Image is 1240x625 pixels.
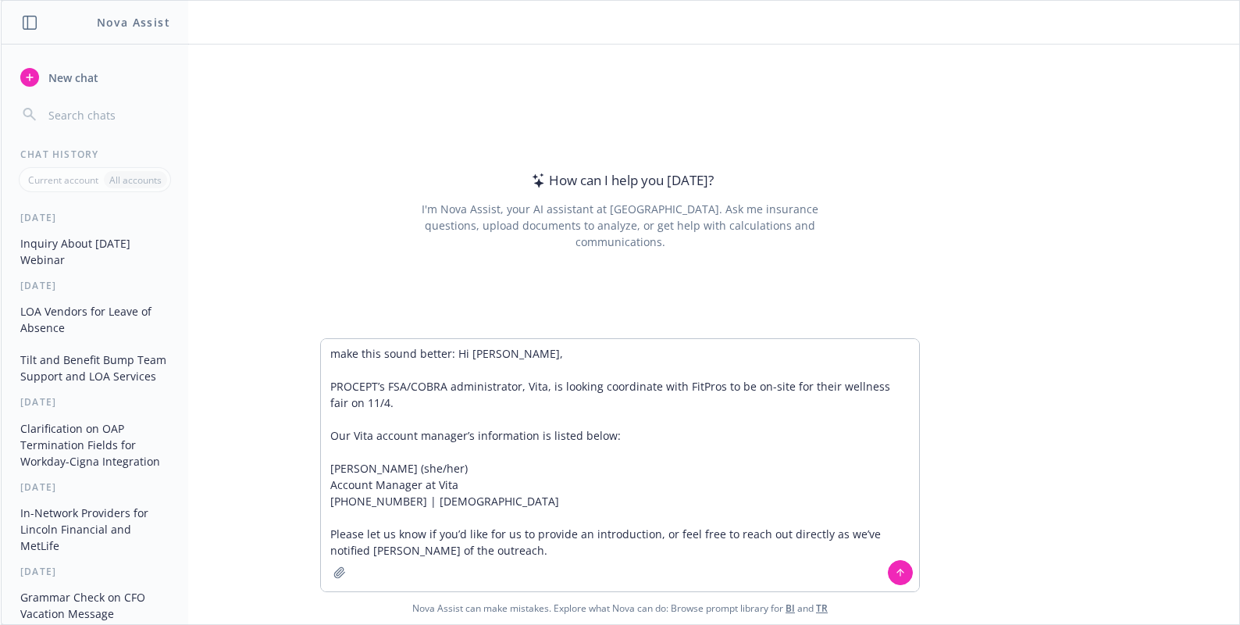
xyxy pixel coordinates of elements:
[14,416,176,474] button: Clarification on OAP Termination Fields for Workday-Cigna Integration
[2,211,188,224] div: [DATE]
[400,201,839,250] div: I'm Nova Assist, your AI assistant at [GEOGRAPHIC_DATA]. Ask me insurance questions, upload docum...
[2,395,188,409] div: [DATE]
[14,63,176,91] button: New chat
[97,14,170,30] h1: Nova Assist
[321,339,919,591] textarea: make this sound better: Hi [PERSON_NAME], PROCEPT’s FSA/COBRA administrator, Vita, is looking coo...
[14,500,176,559] button: In-Network Providers for Lincoln Financial and MetLife
[2,279,188,292] div: [DATE]
[2,480,188,494] div: [DATE]
[7,592,1233,624] span: Nova Assist can make mistakes. Explore what Nova can do: Browse prompt library for and
[786,602,795,615] a: BI
[2,565,188,578] div: [DATE]
[2,148,188,161] div: Chat History
[14,298,176,341] button: LOA Vendors for Leave of Absence
[527,170,714,191] div: How can I help you [DATE]?
[28,173,98,187] p: Current account
[14,230,176,273] button: Inquiry About [DATE] Webinar
[45,104,169,126] input: Search chats
[45,70,98,86] span: New chat
[109,173,162,187] p: All accounts
[14,347,176,389] button: Tilt and Benefit Bump Team Support and LOA Services
[816,602,828,615] a: TR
